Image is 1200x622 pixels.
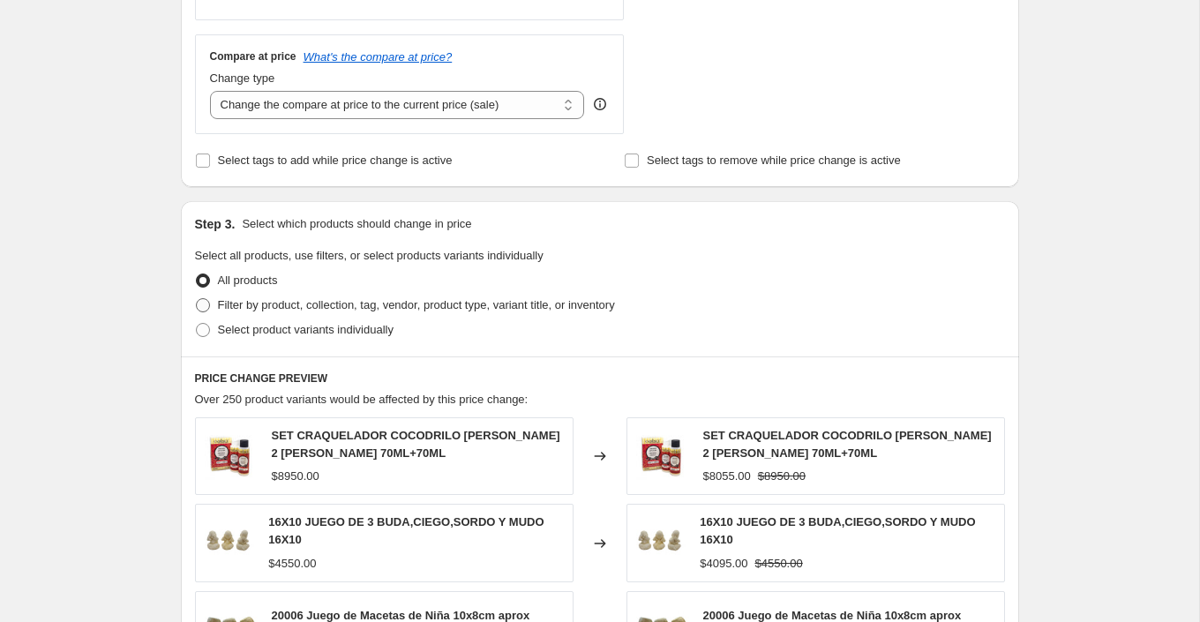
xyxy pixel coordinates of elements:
[272,609,530,622] span: 20006 Juego de Macetas de Niña 10x8cm aprox
[218,298,615,311] span: Filter by product, collection, tag, vendor, product type, variant title, or inventory
[218,154,453,167] span: Select tags to add while price change is active
[636,430,689,483] img: 8697422123923_80x.jpg
[272,468,319,485] div: $8950.00
[195,393,529,406] span: Over 250 product variants would be affected by this price change:
[268,515,544,546] span: 16X10 JUEGO DE 3 BUDA,CIEGO,SORDO Y MUDO 16X10
[591,95,609,113] div: help
[195,215,236,233] h2: Step 3.
[758,468,806,485] strike: $8950.00
[242,215,471,233] p: Select which products should change in price
[754,555,802,573] strike: $4550.00
[268,555,316,573] div: $4550.00
[218,274,278,287] span: All products
[700,515,975,546] span: 16X10 JUEGO DE 3 BUDA,CIEGO,SORDO Y MUDO 16X10
[218,323,394,336] span: Select product variants individually
[703,429,992,460] span: SET CRAQUELADOR COCODRILO [PERSON_NAME] 2 [PERSON_NAME] 70ML+70ML
[210,49,296,64] h3: Compare at price
[703,468,751,485] div: $8055.00
[205,430,258,483] img: 8697422123923_80x.jpg
[195,249,544,262] span: Select all products, use filters, or select products variants individually
[210,71,275,85] span: Change type
[195,371,1005,386] h6: PRICE CHANGE PREVIEW
[647,154,901,167] span: Select tags to remove while price change is active
[636,517,686,570] img: WhatsAppImage2025-06-09at12.35.22_1_80x.jpg
[703,609,962,622] span: 20006 Juego de Macetas de Niña 10x8cm aprox
[205,517,255,570] img: WhatsAppImage2025-06-09at12.35.22_1_80x.jpg
[700,555,747,573] div: $4095.00
[272,429,560,460] span: SET CRAQUELADOR COCODRILO [PERSON_NAME] 2 [PERSON_NAME] 70ML+70ML
[304,50,453,64] button: What's the compare at price?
